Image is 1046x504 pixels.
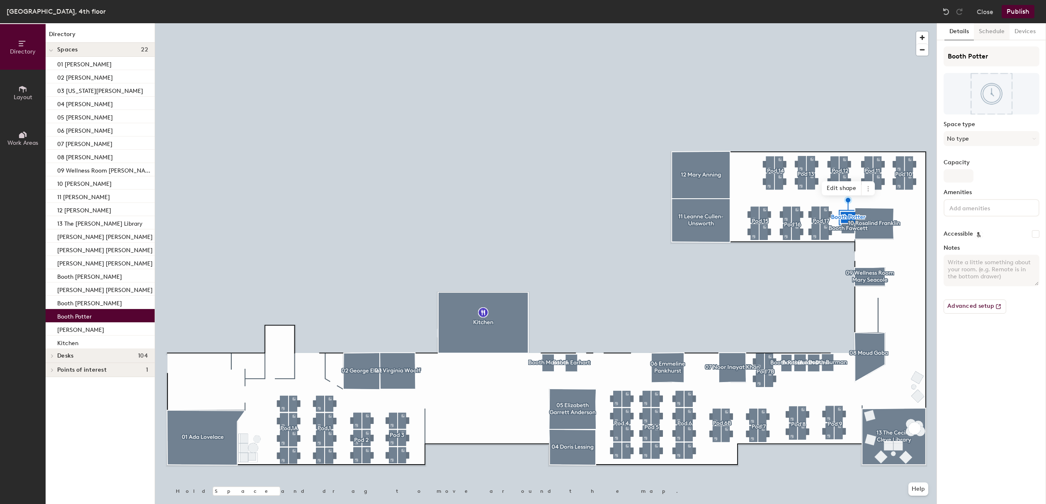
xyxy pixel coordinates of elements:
span: Spaces [57,46,78,53]
p: 07 [PERSON_NAME] [57,138,112,148]
p: 11 [PERSON_NAME] [57,191,110,201]
p: Booth [PERSON_NAME] [57,271,122,280]
p: Booth [PERSON_NAME] [57,297,122,307]
label: Notes [944,245,1039,251]
img: The space named Booth Potter [944,73,1039,114]
p: 03 [US_STATE][PERSON_NAME] [57,85,143,95]
button: Advanced setup [944,299,1006,314]
span: Layout [14,94,32,101]
p: 10 [PERSON_NAME] [57,178,112,187]
span: 104 [138,353,148,359]
p: 08 [PERSON_NAME] [57,151,113,161]
p: 01 [PERSON_NAME] [57,58,112,68]
button: Details [944,23,974,40]
span: Directory [10,48,36,55]
input: Add amenities [948,202,1022,212]
p: [PERSON_NAME] [PERSON_NAME] [57,284,153,294]
button: Devices [1010,23,1041,40]
p: 02 [PERSON_NAME] [57,72,113,81]
button: Publish [1002,5,1034,18]
p: 06 [PERSON_NAME] [57,125,113,134]
label: Capacity [944,159,1039,166]
span: Desks [57,353,73,359]
button: Schedule [974,23,1010,40]
label: Accessible [944,231,973,237]
div: [GEOGRAPHIC_DATA], 4th floor [7,6,106,17]
p: 04 [PERSON_NAME] [57,98,113,108]
button: Close [977,5,993,18]
img: Undo [942,7,950,16]
p: 13 The [PERSON_NAME] Library [57,218,143,227]
button: No type [944,131,1039,146]
p: [PERSON_NAME] [57,324,104,334]
span: Work Areas [7,139,38,146]
p: Kitchen [57,337,78,347]
p: 05 [PERSON_NAME] [57,112,113,121]
span: 22 [141,46,148,53]
label: Space type [944,121,1039,128]
h1: Directory [46,30,155,43]
p: [PERSON_NAME] [PERSON_NAME] [57,231,153,241]
span: Edit shape [822,181,862,195]
p: 09 Wellness Room [PERSON_NAME] [57,165,153,174]
p: [PERSON_NAME] [PERSON_NAME] [57,244,153,254]
span: Points of interest [57,367,107,373]
label: Amenities [944,189,1039,196]
p: 12 [PERSON_NAME] [57,205,111,214]
span: 1 [146,367,148,373]
p: Booth Potter [57,311,92,320]
img: Redo [955,7,963,16]
p: [PERSON_NAME] [PERSON_NAME] [57,258,153,267]
button: Help [908,482,928,496]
